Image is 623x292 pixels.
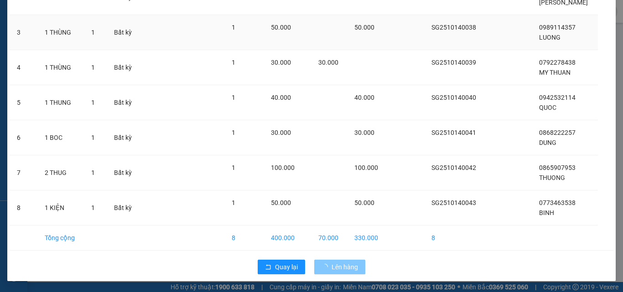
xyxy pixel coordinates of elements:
span: loading [322,264,332,270]
span: 1 [91,169,95,176]
span: 100.000 [354,164,378,171]
img: logo.jpg [99,11,121,33]
td: 7 [10,155,37,190]
span: 50.000 [354,199,374,206]
td: 1 KIỆN [37,190,84,225]
span: 50.000 [271,199,291,206]
span: 1 [232,94,235,101]
span: 1 [232,24,235,31]
td: 8 [424,225,486,251]
td: 70.000 [311,225,347,251]
td: 1 THÙNG [37,50,84,85]
span: SG2510140042 [431,164,476,171]
span: 1 [91,29,95,36]
span: 50.000 [271,24,291,31]
span: 0989114357 [539,24,576,31]
span: 0773463538 [539,199,576,206]
td: Bất kỳ [107,15,140,50]
span: QUOC [539,104,556,111]
span: rollback [265,264,271,271]
span: 0865907953 [539,164,576,171]
span: 1 [91,99,95,106]
td: 1 THUNG [37,85,84,120]
span: DUNG [539,139,556,146]
span: THUONG [539,174,565,181]
span: SG2510140043 [431,199,476,206]
td: Bất kỳ [107,155,140,190]
span: 1 [232,59,235,66]
span: SG2510140038 [431,24,476,31]
td: Bất kỳ [107,85,140,120]
td: 2 THUG [37,155,84,190]
td: Bất kỳ [107,120,140,155]
span: LUONG [539,34,561,41]
b: [DOMAIN_NAME] [77,35,125,42]
li: (c) 2017 [77,43,125,55]
b: BIÊN NHẬN GỬI HÀNG HÓA [59,13,88,87]
span: 1 [232,164,235,171]
span: SG2510140039 [431,59,476,66]
span: MY THUAN [539,69,571,76]
span: Quay lại [275,262,298,272]
button: Lên hàng [314,260,365,274]
td: 8 [224,225,264,251]
span: 40.000 [354,94,374,101]
td: 8 [10,190,37,225]
span: 1 [232,129,235,136]
td: 1 BOC [37,120,84,155]
span: 1 [91,134,95,141]
td: Bất kỳ [107,50,140,85]
span: 30.000 [354,129,374,136]
b: [PERSON_NAME] [11,59,52,102]
span: Lên hàng [332,262,358,272]
span: 100.000 [271,164,295,171]
span: 0792278438 [539,59,576,66]
td: 330.000 [347,225,387,251]
span: 30.000 [271,129,291,136]
span: 50.000 [354,24,374,31]
span: BINH [539,209,554,216]
button: rollbackQuay lại [258,260,305,274]
td: 3 [10,15,37,50]
span: 1 [91,204,95,211]
td: 6 [10,120,37,155]
span: 0942532114 [539,94,576,101]
td: Bất kỳ [107,190,140,225]
span: 0868222257 [539,129,576,136]
td: 400.000 [264,225,311,251]
span: 30.000 [271,59,291,66]
span: 30.000 [318,59,338,66]
span: SG2510140040 [431,94,476,101]
span: 40.000 [271,94,291,101]
span: 1 [232,199,235,206]
td: 4 [10,50,37,85]
span: SG2510140041 [431,129,476,136]
span: 1 [91,64,95,71]
td: 5 [10,85,37,120]
td: 1 THÙNG [37,15,84,50]
td: Tổng cộng [37,225,84,251]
